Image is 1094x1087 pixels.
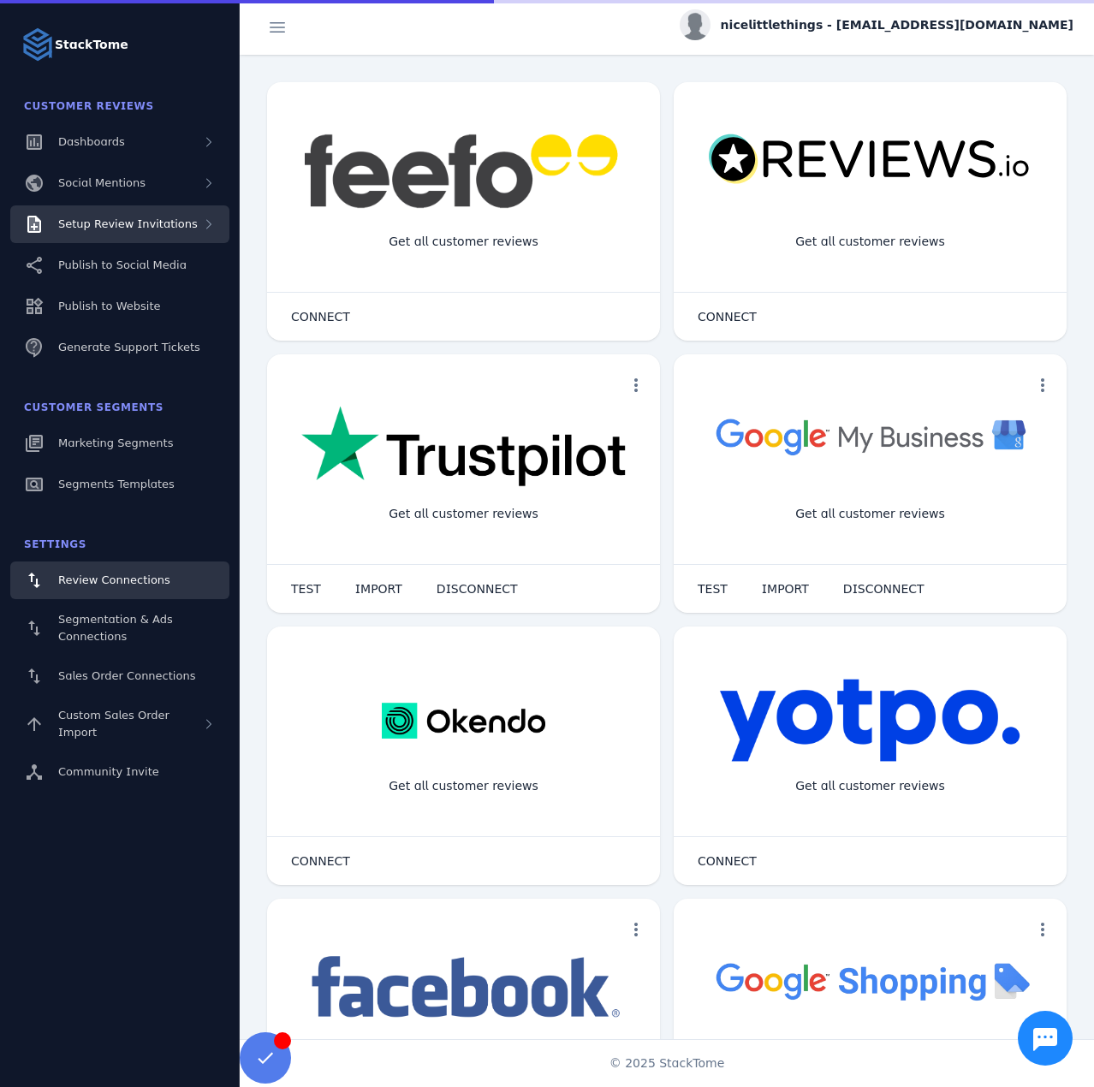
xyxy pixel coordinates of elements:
[55,36,128,54] strong: StackTome
[10,466,229,503] a: Segments Templates
[826,572,942,606] button: DISCONNECT
[698,855,757,867] span: CONNECT
[782,491,959,537] div: Get all customer reviews
[58,258,187,271] span: Publish to Social Media
[769,1036,971,1081] div: Import Products from Google
[10,753,229,791] a: Community Invite
[619,912,653,947] button: more
[745,572,826,606] button: IMPORT
[680,9,711,40] img: profile.jpg
[10,657,229,695] a: Sales Order Connections
[698,583,728,595] span: TEST
[419,572,535,606] button: DISCONNECT
[24,538,86,550] span: Settings
[782,219,959,264] div: Get all customer reviews
[274,300,367,334] button: CONNECT
[10,329,229,366] a: Generate Support Tickets
[291,311,350,323] span: CONNECT
[609,1054,725,1072] span: © 2025 StackTome
[301,950,626,1026] img: facebook.png
[762,583,809,595] span: IMPORT
[274,572,338,606] button: TEST
[681,844,774,878] button: CONNECT
[10,247,229,284] a: Publish to Social Media
[1026,368,1060,402] button: more
[10,561,229,599] a: Review Connections
[782,763,959,809] div: Get all customer reviews
[58,176,146,189] span: Social Mentions
[58,437,173,449] span: Marketing Segments
[375,219,552,264] div: Get all customer reviews
[375,491,552,537] div: Get all customer reviews
[58,613,173,643] span: Segmentation & Ads Connections
[291,855,350,867] span: CONNECT
[274,844,367,878] button: CONNECT
[301,134,626,209] img: feefo.png
[21,27,55,62] img: Logo image
[24,401,164,413] span: Customer Segments
[10,425,229,462] a: Marketing Segments
[58,217,198,230] span: Setup Review Invitations
[291,583,321,595] span: TEST
[619,368,653,402] button: more
[708,134,1032,186] img: reviewsio.svg
[698,311,757,323] span: CONNECT
[24,100,154,112] span: Customer Reviews
[382,678,545,763] img: okendo.webp
[10,288,229,325] a: Publish to Website
[58,573,170,586] span: Review Connections
[680,9,1073,40] button: nicelittlethings - [EMAIL_ADDRESS][DOMAIN_NAME]
[301,406,626,490] img: trustpilot.png
[719,678,1021,763] img: yotpo.png
[58,478,175,490] span: Segments Templates
[681,300,774,334] button: CONNECT
[843,583,925,595] span: DISCONNECT
[338,572,419,606] button: IMPORT
[58,669,195,682] span: Sales Order Connections
[355,583,402,595] span: IMPORT
[58,300,160,312] span: Publish to Website
[58,341,200,353] span: Generate Support Tickets
[375,763,552,809] div: Get all customer reviews
[708,406,1032,466] img: googlebusiness.png
[708,950,1032,1011] img: googleshopping.png
[1026,912,1060,947] button: more
[58,135,125,148] span: Dashboards
[721,16,1073,34] span: nicelittlethings - [EMAIL_ADDRESS][DOMAIN_NAME]
[58,709,169,739] span: Custom Sales Order Import
[437,583,518,595] span: DISCONNECT
[10,603,229,654] a: Segmentation & Ads Connections
[681,572,745,606] button: TEST
[58,765,159,778] span: Community Invite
